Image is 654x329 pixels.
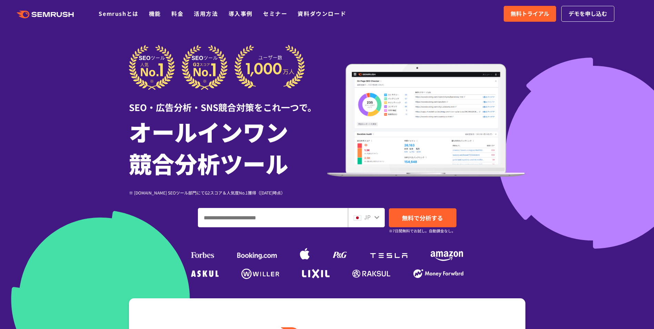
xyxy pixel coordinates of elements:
[194,9,218,18] a: 活用方法
[263,9,287,18] a: セミナー
[171,9,183,18] a: 料金
[129,116,327,179] h1: オールインワン 競合分析ツール
[389,228,455,234] small: ※7日間無料でお試し。自動課金なし。
[364,213,371,221] span: JP
[198,208,348,227] input: ドメイン、キーワードまたはURLを入力してください
[149,9,161,18] a: 機能
[389,208,456,227] a: 無料で分析する
[569,9,607,18] span: デモを申し込む
[229,9,253,18] a: 導入事例
[129,90,327,114] div: SEO・広告分析・SNS競合対策をこれ一つで。
[298,9,346,18] a: 資料ダウンロード
[561,6,614,22] a: デモを申し込む
[402,213,443,222] span: 無料で分析する
[99,9,138,18] a: Semrushとは
[129,189,327,196] div: ※ [DOMAIN_NAME] SEOツール部門にてG2スコア＆人気度No.1獲得（[DATE]時点）
[511,9,549,18] span: 無料トライアル
[504,6,556,22] a: 無料トライアル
